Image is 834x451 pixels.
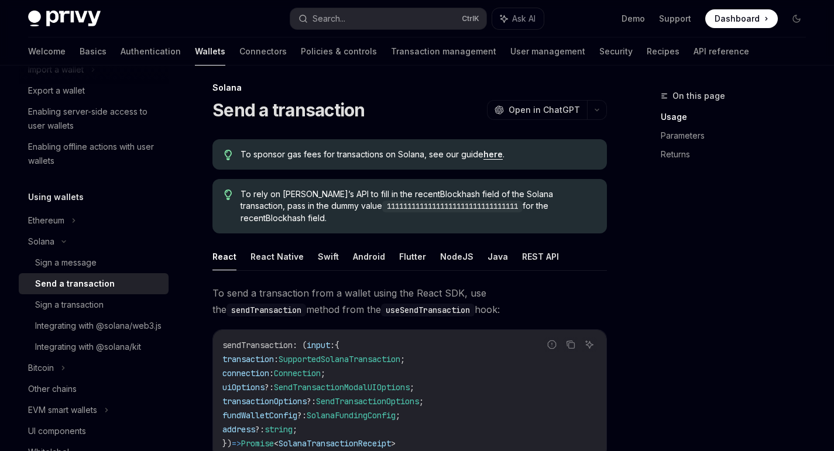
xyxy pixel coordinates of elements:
button: Copy the contents from the code block [563,337,578,352]
div: Export a wallet [28,84,85,98]
span: : [269,368,274,378]
code: sendTransaction [226,304,306,316]
span: ; [321,368,325,378]
span: < [274,438,279,449]
div: Ethereum [28,214,64,228]
button: Android [353,243,385,270]
span: SolanaFundingConfig [307,410,396,421]
span: ; [410,382,414,393]
span: input [307,340,330,350]
button: Swift [318,243,339,270]
div: Enabling offline actions with user wallets [28,140,162,168]
span: address [222,424,255,435]
span: sendTransaction [222,340,293,350]
span: ?: [297,410,307,421]
a: Policies & controls [301,37,377,66]
span: transactionOptions [222,396,307,407]
a: UI components [19,421,169,442]
span: Promise [241,438,274,449]
div: Integrating with @solana/web3.js [35,319,162,333]
button: Java [488,243,508,270]
a: Support [659,13,691,25]
span: => [232,438,241,449]
button: Search...CtrlK [290,8,486,29]
span: To rely on [PERSON_NAME]’s API to fill in the recentBlockhash field of the Solana transaction, pa... [241,188,596,224]
a: Integrating with @solana/web3.js [19,315,169,336]
div: UI components [28,424,86,438]
span: { [335,340,339,350]
span: string [265,424,293,435]
a: Export a wallet [19,80,169,101]
button: Flutter [399,243,426,270]
span: ; [400,354,405,364]
span: }) [222,438,232,449]
a: Security [599,37,633,66]
h1: Send a transaction [212,99,365,121]
span: ?: [265,382,274,393]
span: ; [419,396,424,407]
a: Recipes [647,37,679,66]
span: To send a transaction from a wallet using the React SDK, use the method from the hook: [212,285,607,318]
button: Ask AI [492,8,544,29]
a: Transaction management [391,37,496,66]
span: SupportedSolanaTransaction [279,354,400,364]
span: SendTransactionModalUIOptions [274,382,410,393]
span: ; [396,410,400,421]
span: On this page [672,89,725,103]
span: fundWalletConfig [222,410,297,421]
div: Enabling server-side access to user wallets [28,105,162,133]
button: React [212,243,236,270]
button: Ask AI [582,337,597,352]
a: Enabling offline actions with user wallets [19,136,169,171]
button: NodeJS [440,243,473,270]
span: To sponsor gas fees for transactions on Solana, see our guide . [241,149,596,160]
a: Welcome [28,37,66,66]
a: Parameters [661,126,815,145]
a: Dashboard [705,9,778,28]
div: EVM smart wallets [28,403,97,417]
a: here [483,149,503,160]
svg: Tip [224,190,232,200]
span: ?: [255,424,265,435]
a: Basics [80,37,107,66]
a: Sign a transaction [19,294,169,315]
div: Solana [28,235,54,249]
span: Ask AI [512,13,536,25]
span: SolanaTransactionReceipt [279,438,391,449]
a: Demo [622,13,645,25]
div: Search... [313,12,345,26]
code: useSendTransaction [381,304,475,316]
a: Returns [661,145,815,164]
span: ?: [307,396,316,407]
a: Usage [661,108,815,126]
a: User management [510,37,585,66]
span: : [274,354,279,364]
a: Enabling server-side access to user wallets [19,101,169,136]
a: API reference [694,37,749,66]
span: connection [222,368,269,378]
span: : ( [293,340,307,350]
span: transaction [222,354,274,364]
div: Bitcoin [28,361,54,375]
div: Send a transaction [35,277,115,291]
div: Integrating with @solana/kit [35,340,141,354]
span: > [391,438,396,449]
span: Ctrl K [462,14,479,23]
button: REST API [522,243,559,270]
a: Other chains [19,378,169,400]
h5: Using wallets [28,190,84,204]
a: Connectors [239,37,287,66]
button: React Native [250,243,304,270]
div: Other chains [28,382,77,396]
a: Integrating with @solana/kit [19,336,169,357]
svg: Tip [224,150,232,160]
img: dark logo [28,11,101,27]
button: Report incorrect code [544,337,560,352]
span: SendTransactionOptions [316,396,419,407]
a: Wallets [195,37,225,66]
span: uiOptions [222,382,265,393]
a: Authentication [121,37,181,66]
span: Connection [274,368,321,378]
span: : [330,340,335,350]
a: Send a transaction [19,273,169,294]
